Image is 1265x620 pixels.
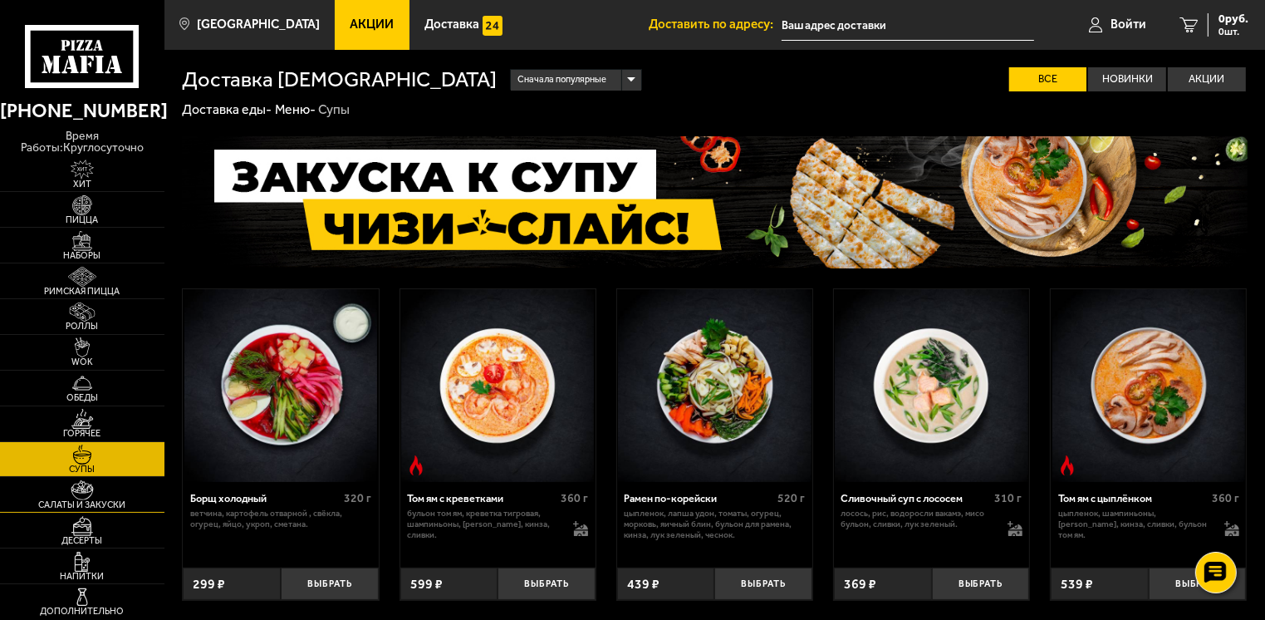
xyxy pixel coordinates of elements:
label: Акции [1168,67,1246,91]
button: Выбрать [1149,568,1247,600]
span: 360 г [561,491,588,505]
label: Новинки [1088,67,1166,91]
img: Острое блюдо [406,455,426,475]
img: Острое блюдо [1057,455,1077,475]
span: 539 ₽ [1061,578,1093,591]
a: Сливочный суп с лососем [834,289,1029,482]
div: Том ям с креветками [407,492,557,504]
div: Супы [318,101,350,119]
img: Рамен по-корейски [618,289,811,482]
button: Выбрать [932,568,1030,600]
span: 0 руб. [1218,13,1248,25]
span: 520 г [777,491,805,505]
span: Акции [351,18,395,31]
span: 360 г [1212,491,1239,505]
span: 439 ₽ [627,578,659,591]
span: 599 ₽ [410,578,443,591]
span: Доставка [424,18,479,31]
span: 310 г [995,491,1022,505]
a: Доставка еды- [182,101,272,117]
a: Острое блюдоТом ям с креветками [400,289,596,482]
img: Том ям с цыплёнком [1052,289,1245,482]
p: цыпленок, шампиньоны, [PERSON_NAME], кинза, сливки, бульон том ям. [1058,509,1211,540]
p: лосось, рис, водоросли вакамэ, мисо бульон, сливки, лук зеленый. [841,509,994,529]
img: Том ям с креветками [401,289,594,482]
button: Выбрать [281,568,379,600]
p: бульон том ям, креветка тигровая, шампиньоны, [PERSON_NAME], кинза, сливки. [407,509,560,540]
span: 299 ₽ [193,578,225,591]
span: Доставить по адресу: [649,18,782,31]
label: Все [1009,67,1087,91]
p: ветчина, картофель отварной , свёкла, огурец, яйцо, укроп, сметана. [190,509,371,529]
span: [GEOGRAPHIC_DATA] [197,18,320,31]
span: 369 ₽ [844,578,876,591]
span: Войти [1111,18,1146,31]
a: Борщ холодный [183,289,378,482]
div: Том ям с цыплёнком [1058,492,1208,504]
a: Рамен по-корейски [617,289,812,482]
div: Сливочный суп с лососем [841,492,991,504]
div: Рамен по-корейски [624,492,773,504]
span: 320 г [344,491,371,505]
div: Борщ холодный [190,492,340,504]
a: Меню- [275,101,316,117]
h1: Доставка [DEMOGRAPHIC_DATA] [182,69,497,90]
img: 15daf4d41897b9f0e9f617042186c801.svg [483,16,503,36]
a: Острое блюдоТом ям с цыплёнком [1051,289,1246,482]
img: Сливочный суп с лососем [835,289,1027,482]
img: Борщ холодный [184,289,377,482]
p: цыпленок, лапша удон, томаты, огурец, морковь, яичный блин, бульон для рамена, кинза, лук зеленый... [624,509,805,540]
button: Выбрать [498,568,596,600]
span: 0 шт. [1218,27,1248,37]
button: Выбрать [714,568,812,600]
input: Ваш адрес доставки [782,10,1035,41]
span: Сначала популярные [517,67,606,92]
